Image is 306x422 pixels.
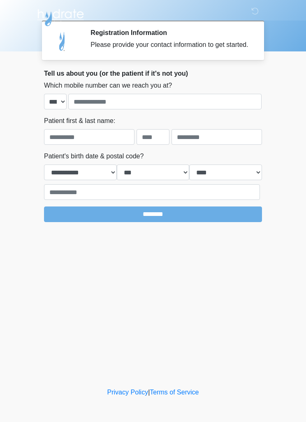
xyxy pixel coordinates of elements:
div: Please provide your contact information to get started. [90,40,250,50]
img: Agent Avatar [50,29,75,53]
a: | [148,389,150,396]
a: Terms of Service [150,389,199,396]
h2: Tell us about you (or the patient if it's not you) [44,70,262,77]
label: Patient first & last name: [44,116,115,126]
label: Patient's birth date & postal code? [44,151,144,161]
img: Hydrate IV Bar - Chandler Logo [36,6,85,27]
label: Which mobile number can we reach you at? [44,81,172,90]
a: Privacy Policy [107,389,148,396]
